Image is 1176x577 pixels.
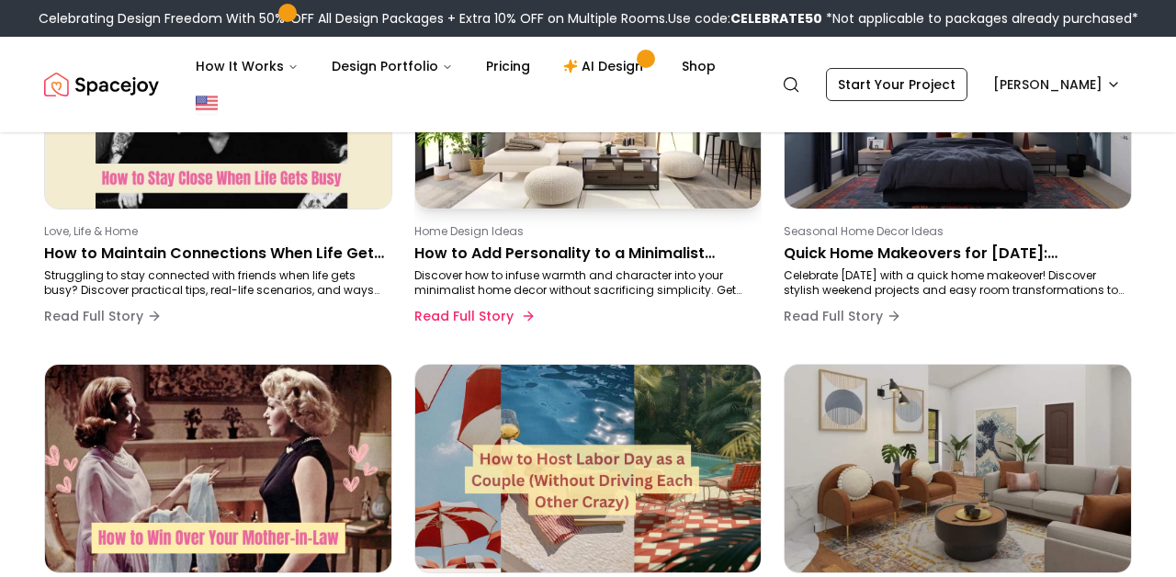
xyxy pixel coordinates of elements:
[822,9,1138,28] span: *Not applicable to packages already purchased*
[39,9,1138,28] div: Celebrating Design Freedom With 50% OFF All Design Packages + Extra 10% OFF on Multiple Rooms.
[785,365,1131,572] img: 5 Designer-Approved Ways to Style Your Coffee Table
[784,268,1125,298] p: Celebrate [DATE] with a quick home makeover! Discover stylish weekend projects and easy room tran...
[44,298,162,334] button: Read Full Story
[982,68,1132,101] button: [PERSON_NAME]
[414,224,755,239] p: Home Design Ideas
[181,48,730,85] nav: Main
[415,365,762,572] img: How to Host Labor Day as a Couple (Without Driving Each Other Crazy )
[784,224,1125,239] p: Seasonal Home Decor Ideas
[667,48,730,85] a: Shop
[414,243,755,265] p: How to Add Personality to a Minimalist Home: Stylish Ideas for Warmth & Character
[44,66,159,103] img: Spacejoy Logo
[548,48,663,85] a: AI Design
[414,268,755,298] p: Discover how to infuse warmth and character into your minimalist home decor without sacrificing s...
[196,92,218,114] img: United States
[44,268,385,298] p: Struggling to stay connected with friends when life gets busy? Discover practical tips, real-life...
[826,68,967,101] a: Start Your Project
[44,224,385,239] p: Love, Life & Home
[784,298,901,334] button: Read Full Story
[45,365,391,572] img: How to Win Your Mother-in-Law’s Heart (and Keep the Peace at Home)
[44,37,1132,132] nav: Global
[784,243,1125,265] p: Quick Home Makeovers for [DATE]: Transform Any Room in Just One Weekend
[44,66,159,103] a: Spacejoy
[471,48,545,85] a: Pricing
[668,9,822,28] span: Use code:
[730,9,822,28] b: CELEBRATE50
[414,298,532,334] button: Read Full Story
[317,48,468,85] button: Design Portfolio
[181,48,313,85] button: How It Works
[44,243,385,265] p: How to Maintain Connections When Life Gets Busy (Without Feeling Guilty)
